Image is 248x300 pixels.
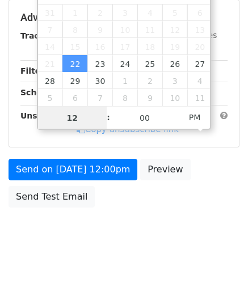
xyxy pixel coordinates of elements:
[112,55,137,72] span: September 24, 2025
[162,38,187,55] span: September 19, 2025
[38,4,63,21] span: August 31, 2025
[38,38,63,55] span: September 14, 2025
[162,55,187,72] span: September 26, 2025
[137,89,162,106] span: October 9, 2025
[112,38,137,55] span: September 17, 2025
[62,55,87,72] span: September 22, 2025
[137,55,162,72] span: September 25, 2025
[137,21,162,38] span: September 11, 2025
[38,21,63,38] span: September 7, 2025
[162,4,187,21] span: September 5, 2025
[20,31,58,40] strong: Tracking
[187,55,212,72] span: September 27, 2025
[112,21,137,38] span: September 10, 2025
[62,4,87,21] span: September 1, 2025
[20,88,61,97] strong: Schedule
[77,124,179,134] a: Copy unsubscribe link
[62,72,87,89] span: September 29, 2025
[187,38,212,55] span: September 20, 2025
[110,107,179,129] input: Minute
[62,89,87,106] span: October 6, 2025
[87,4,112,21] span: September 2, 2025
[162,89,187,106] span: October 10, 2025
[62,38,87,55] span: September 15, 2025
[187,72,212,89] span: October 4, 2025
[187,21,212,38] span: September 13, 2025
[38,55,63,72] span: September 21, 2025
[87,72,112,89] span: September 30, 2025
[162,72,187,89] span: October 3, 2025
[107,106,110,129] span: :
[62,21,87,38] span: September 8, 2025
[9,159,137,180] a: Send on [DATE] 12:00pm
[140,159,190,180] a: Preview
[137,72,162,89] span: October 2, 2025
[187,89,212,106] span: October 11, 2025
[137,38,162,55] span: September 18, 2025
[20,11,228,24] h5: Advanced
[112,89,137,106] span: October 8, 2025
[38,89,63,106] span: October 5, 2025
[191,246,248,300] iframe: Chat Widget
[20,66,49,75] strong: Filters
[20,111,76,120] strong: Unsubscribe
[137,4,162,21] span: September 4, 2025
[87,21,112,38] span: September 9, 2025
[112,4,137,21] span: September 3, 2025
[162,21,187,38] span: September 12, 2025
[179,106,211,129] span: Click to toggle
[187,4,212,21] span: September 6, 2025
[9,186,95,208] a: Send Test Email
[38,72,63,89] span: September 28, 2025
[87,89,112,106] span: October 7, 2025
[87,38,112,55] span: September 16, 2025
[38,107,107,129] input: Hour
[112,72,137,89] span: October 1, 2025
[87,55,112,72] span: September 23, 2025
